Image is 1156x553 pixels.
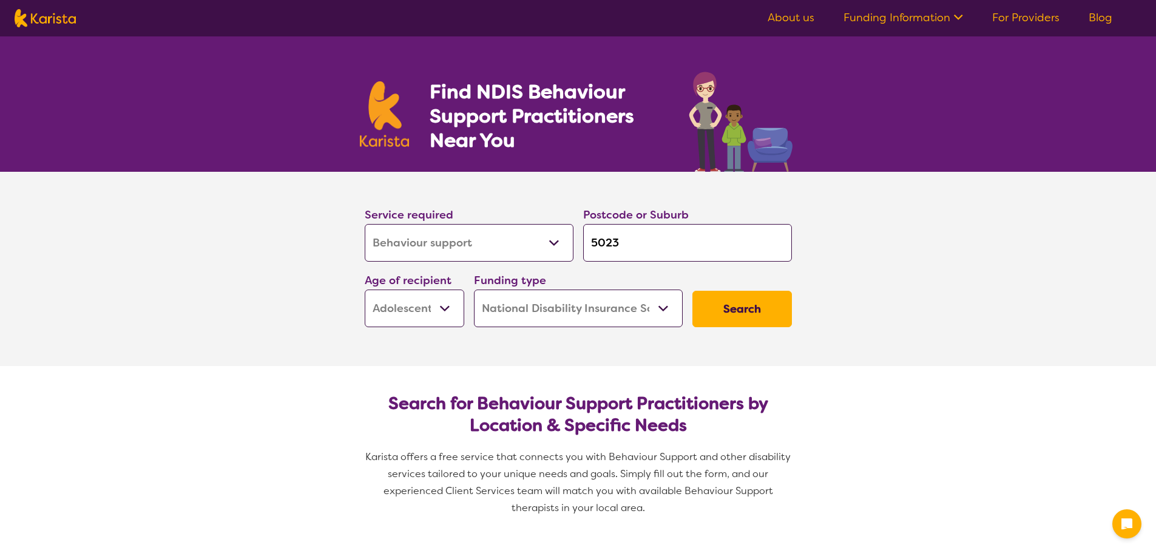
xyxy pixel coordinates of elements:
[843,10,963,25] a: Funding Information
[430,80,664,152] h1: Find NDIS Behaviour Support Practitioners Near You
[360,449,797,517] p: Karista offers a free service that connects you with Behaviour Support and other disability servi...
[15,9,76,27] img: Karista logo
[768,10,814,25] a: About us
[583,224,792,262] input: Type
[583,208,689,222] label: Postcode or Suburb
[1089,10,1112,25] a: Blog
[360,81,410,147] img: Karista logo
[374,393,782,436] h2: Search for Behaviour Support Practitioners by Location & Specific Needs
[474,273,546,288] label: Funding type
[692,291,792,327] button: Search
[365,208,453,222] label: Service required
[686,66,797,172] img: behaviour-support
[992,10,1060,25] a: For Providers
[365,273,451,288] label: Age of recipient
